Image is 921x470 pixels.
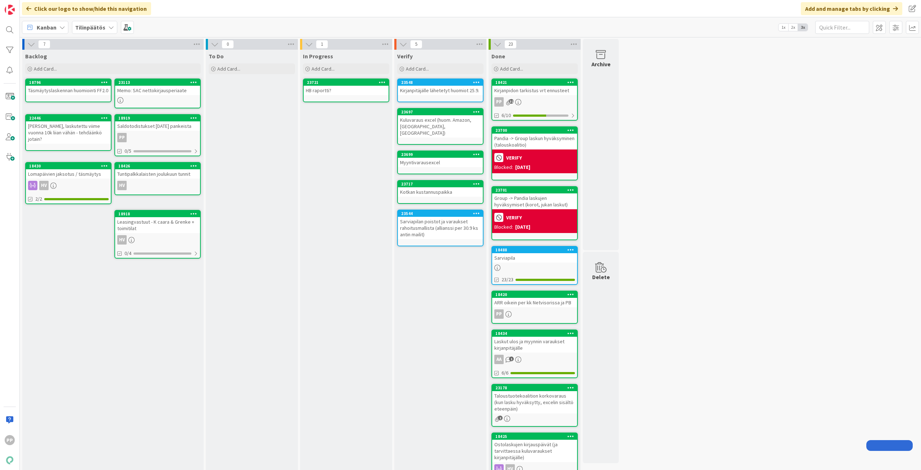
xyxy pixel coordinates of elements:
div: 23701Group -> Pandia laskujen hyväksymiset (korot, jukan laskut) [492,187,577,209]
div: 23717Kotkan kustannuspaikka [398,181,483,197]
div: PP [117,133,127,142]
div: 18488Sarviapila [492,247,577,263]
span: In Progress [303,53,333,60]
div: Ostolaskujen kirjauspäivät (ja tarvittaessa kuluvaraukset kirjanpitäjälle) [492,440,577,462]
div: 18420 [495,292,577,297]
div: 18796Täsmäytyslaskennan huomiointi FF2.0 [26,79,111,95]
div: 18426 [118,164,200,169]
div: AA [492,355,577,364]
div: HV [39,181,49,190]
div: 23178Taloustuotekoalition korkovaraus (kun lasku hyväksytty, excelin sisältö eteenpäin) [492,385,577,413]
div: 18918 [118,211,200,216]
span: 6/10 [502,112,511,119]
div: HV [115,181,200,190]
div: 18488 [495,247,577,252]
div: Kotkan kustannuspaikka [398,187,483,197]
div: PP [494,97,504,107]
div: 18488 [492,247,577,253]
span: To Do [209,53,224,60]
div: 23544 [398,210,483,217]
img: Visit kanbanzone.com [5,5,15,15]
div: 18426 [115,163,200,169]
span: 2 [498,416,503,420]
span: 2/2 [35,195,42,203]
div: 22446[PERSON_NAME], laskutettu viime vuonna 10k liian vähän - tehdäänkö jotain? [26,115,111,144]
div: 18434Laskut ulos ja myynnin varaukset kirjanpitäjälle [492,330,577,353]
div: 18918Leasingvastuut - K caara & Grenke + toimitilat [115,211,200,233]
div: HB raportti? [304,86,389,95]
div: 23548Kirjanpitäjälle lähetetyt huomiot 25.9. [398,79,483,95]
div: HV [26,181,111,190]
span: Verify [397,53,413,60]
div: 23701 [492,187,577,193]
div: 18425Ostolaskujen kirjauspäivät (ja tarvittaessa kuluvaraukset kirjanpitäjälle) [492,433,577,462]
div: Tuntipalkkalaisten joulukuun tunnit [115,169,200,179]
div: Memo: SAC nettokirjausperiaate [115,86,200,95]
span: Backlog [25,53,47,60]
span: Done [491,53,505,60]
div: PP [115,133,200,142]
div: 23699 [401,152,483,157]
div: Kirjanpitäjälle lähetetyt huomiot 25.9. [398,86,483,95]
div: 23544Sarviapilan poistot ja varaukset rahoitusmallista (allianssi per 30.9 ks antin mailit) [398,210,483,239]
b: VERIFY [506,215,522,220]
div: PP [492,309,577,319]
div: 23717 [398,181,483,187]
span: 32 [509,99,514,104]
span: 7 [38,40,50,49]
div: 23700Pandia -> Group laskun hyväksyminen (talouskoalitio) [492,127,577,149]
span: 6/6 [502,369,508,377]
b: VERIFY [506,155,522,160]
div: 23701 [495,188,577,193]
b: Tilinpäätös [75,24,105,31]
div: ARR oikein per kk Netvisorissa ja PB [492,298,577,307]
span: 3x [798,24,808,31]
div: 18421 [492,79,577,86]
div: 23699 [398,151,483,158]
div: 23544 [401,211,483,216]
div: Kirjanpidon tarkistus vrt ennusteet [492,86,577,95]
div: 23699Myyntivarausexcel [398,151,483,167]
span: 2x [788,24,798,31]
div: [DATE] [515,164,530,171]
div: 18425 [495,434,577,439]
span: 1x [779,24,788,31]
div: 18918 [115,211,200,217]
div: PP [492,97,577,107]
span: Add Card... [312,66,335,72]
div: Add and manage tabs by clicking [801,2,902,15]
div: 23113Memo: SAC nettokirjausperiaate [115,79,200,95]
span: 0/4 [124,250,131,257]
div: 18919 [115,115,200,121]
div: 18434 [495,331,577,336]
span: 0 [222,40,234,49]
div: HV [115,235,200,245]
div: 23700 [495,128,577,133]
div: Saldotodistukset [DATE] pankeista [115,121,200,131]
div: 23700 [492,127,577,134]
div: 18919Saldotodistukset [DATE] pankeista [115,115,200,131]
div: Sarviapila [492,253,577,263]
div: Delete [592,273,610,281]
div: 18420ARR oikein per kk Netvisorissa ja PB [492,291,577,307]
div: Sarviapilan poistot ja varaukset rahoitusmallista (allianssi per 30.9 ks antin mailit) [398,217,483,239]
span: 23 [504,40,517,49]
div: HV [117,181,127,190]
div: Lomapäivien jaksotus / täsmäytys [26,169,111,179]
div: 18426Tuntipalkkalaisten joulukuun tunnit [115,163,200,179]
div: 23717 [401,182,483,187]
div: 18421 [495,80,577,85]
div: HV [117,235,127,245]
div: 23113 [118,80,200,85]
div: Kuluvaraus excel (huom. Amazon, [GEOGRAPHIC_DATA], [GEOGRAPHIC_DATA]) [398,115,483,138]
span: 0/5 [124,147,131,155]
div: Laskut ulos ja myynnin varaukset kirjanpitäjälle [492,337,577,353]
div: Click our logo to show/hide this navigation [22,2,151,15]
div: 18919 [118,116,200,121]
div: 18434 [492,330,577,337]
div: 23113 [115,79,200,86]
div: PP [494,309,504,319]
span: Add Card... [500,66,523,72]
span: 1 [509,357,514,361]
div: Archive [591,60,611,68]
